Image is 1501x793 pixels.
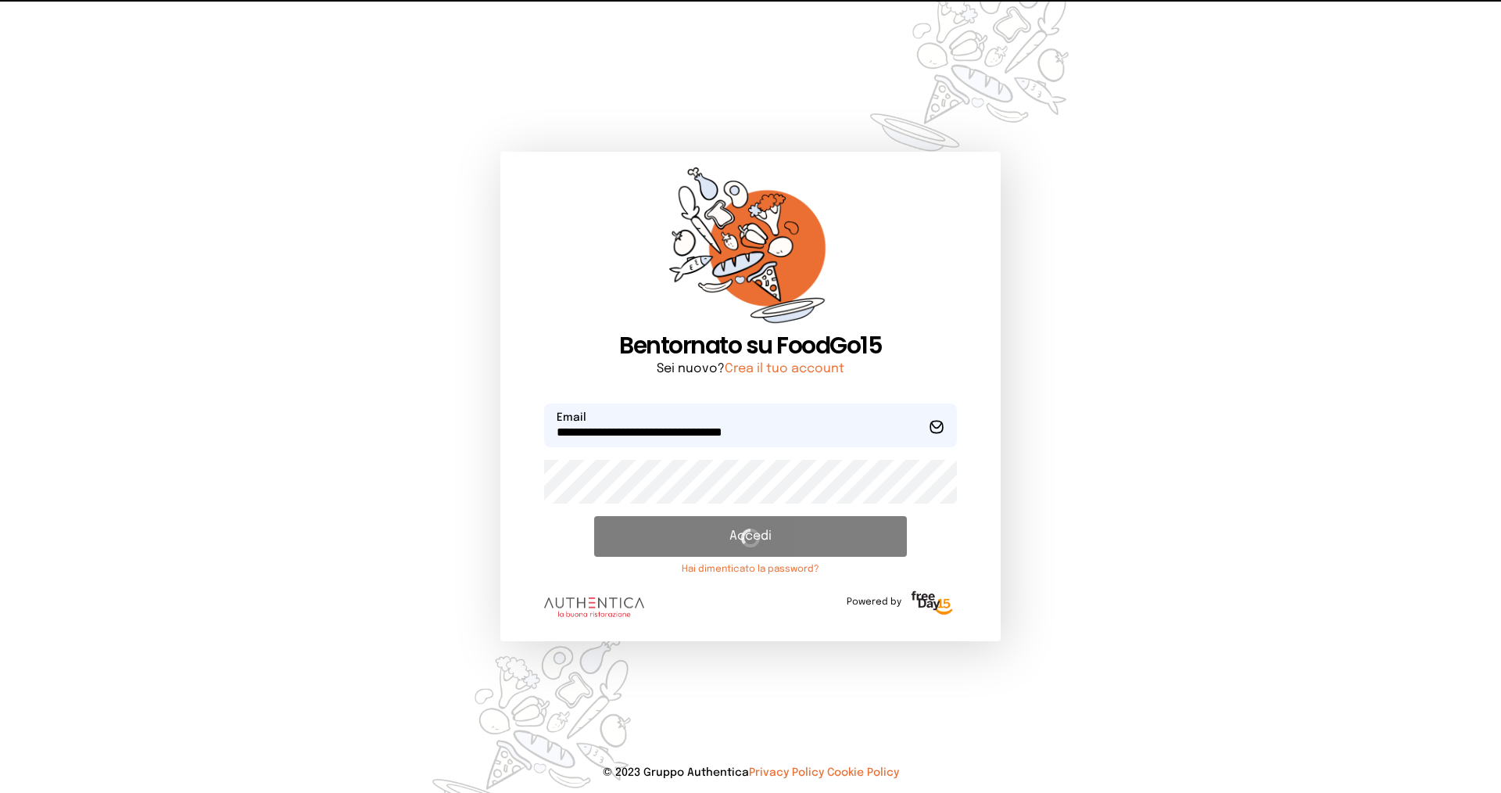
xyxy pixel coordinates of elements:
[594,563,907,576] a: Hai dimenticato la password?
[749,767,824,778] a: Privacy Policy
[908,588,957,619] img: logo-freeday.3e08031.png
[827,767,899,778] a: Cookie Policy
[25,765,1476,780] p: © 2023 Gruppo Authentica
[669,167,832,332] img: sticker-orange.65babaf.png
[847,596,901,608] span: Powered by
[725,362,844,375] a: Crea il tuo account
[544,360,957,379] p: Sei nuovo?
[544,597,644,618] img: logo.8f33a47.png
[544,332,957,360] h1: Bentornato su FoodGo15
